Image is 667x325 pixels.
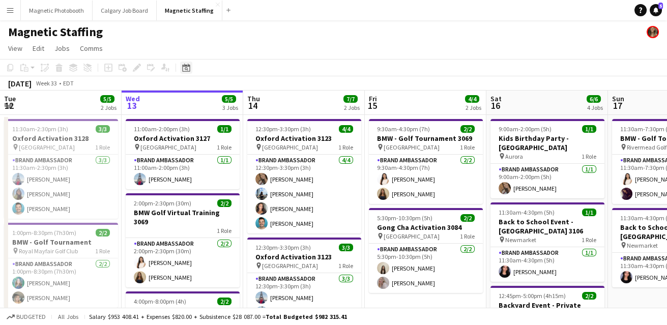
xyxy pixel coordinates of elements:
div: 4 Jobs [587,104,603,111]
span: 2/2 [217,199,231,207]
span: Fri [369,94,377,103]
div: Salary $953 408.41 + Expenses $820.00 + Subsistence $28 087.00 = [89,313,347,320]
span: 1/1 [582,125,596,133]
span: Total Budgeted $982 315.41 [266,313,347,320]
div: 2 Jobs [101,104,117,111]
app-job-card: 11:00am-2:00pm (3h)1/1Oxford Activation 3127 [GEOGRAPHIC_DATA]1 RoleBrand Ambassador1/111:00am-2:... [126,119,240,189]
span: 13 [124,100,140,111]
span: 6/6 [587,95,601,103]
span: [GEOGRAPHIC_DATA] [140,143,196,151]
h3: Gong Cha Activation 3084 [369,223,483,232]
a: Jobs [50,42,74,55]
span: 3/3 [339,244,353,251]
app-job-card: 2:00pm-2:30pm (30m)2/2BMW Golf Virtual Training 30691 RoleBrand Ambassador2/22:00pm-2:30pm (30m)[... [126,193,240,287]
a: Edit [28,42,48,55]
span: 1 Role [582,236,596,244]
span: [GEOGRAPHIC_DATA] [384,143,440,151]
span: Thu [247,94,260,103]
div: [DATE] [8,78,32,88]
button: Calgary Job Board [93,1,157,20]
span: View [8,44,22,53]
span: 16 [489,100,502,111]
span: 12:45pm-5:00pm (4h15m) [499,292,566,300]
h3: Oxford Activation 3127 [126,134,240,143]
div: 9:00am-2:00pm (5h)1/1Kids Birthday Party - [GEOGRAPHIC_DATA] Aurora1 RoleBrand Ambassador1/19:00a... [490,119,604,198]
app-job-card: 5:30pm-10:30pm (5h)2/2Gong Cha Activation 3084 [GEOGRAPHIC_DATA]1 RoleBrand Ambassador2/25:30pm-1... [369,208,483,293]
span: [GEOGRAPHIC_DATA] [262,143,318,151]
app-card-role: Brand Ambassador1/111:30am-4:30pm (5h)[PERSON_NAME] [490,247,604,282]
h3: Oxford Activation 3123 [247,134,361,143]
span: 15 [367,100,377,111]
span: 12:30pm-3:30pm (3h) [255,244,311,251]
span: 1 Role [217,227,231,234]
app-card-role: Brand Ambassador2/25:30pm-10:30pm (5h)[PERSON_NAME][PERSON_NAME] [369,244,483,293]
h3: BMW - Golf Tournament [4,238,118,247]
span: Royal Mayfair Golf Club [19,247,78,255]
span: Tue [4,94,16,103]
span: 5:30pm-10:30pm (5h) [377,214,432,222]
h3: P & C Summer Party 3105 [126,306,240,315]
app-card-role: Brand Ambassador2/22:00pm-2:30pm (30m)[PERSON_NAME][PERSON_NAME] [126,238,240,287]
span: 12 [3,100,16,111]
span: Jobs [54,44,70,53]
app-card-role: Brand Ambassador1/111:00am-2:00pm (3h)[PERSON_NAME] [126,155,240,189]
span: Newmarket [627,242,658,249]
span: 1 Role [338,143,353,151]
span: 2/2 [217,298,231,305]
span: 4/4 [465,95,479,103]
span: 4:00pm-8:00pm (4h) [134,298,186,305]
app-job-card: 11:30am-4:30pm (5h)1/1Back to School Event - [GEOGRAPHIC_DATA] 3106 Newmarket1 RoleBrand Ambassad... [490,202,604,282]
h3: Oxford Activation 3128 [4,134,118,143]
span: 1 Role [95,247,110,255]
span: Wed [126,94,140,103]
span: [GEOGRAPHIC_DATA] [19,143,75,151]
span: Sat [490,94,502,103]
h3: Backyard Event - Private Residence 2978 [490,301,604,319]
span: 9:30am-4:30pm (7h) [377,125,430,133]
span: 2:00pm-2:30pm (30m) [134,199,191,207]
span: Budgeted [16,313,46,320]
h3: Oxford Activation 3123 [247,252,361,261]
span: 1 Role [95,143,110,151]
span: 11:30am-4:30pm (5h) [499,209,555,216]
button: Budgeted [5,311,47,322]
span: [GEOGRAPHIC_DATA] [262,262,318,270]
span: 2/2 [460,125,475,133]
span: Edit [33,44,44,53]
a: Comms [76,42,107,55]
span: 2/2 [96,229,110,237]
span: 14 [246,100,260,111]
span: Comms [80,44,103,53]
button: Magnetic Staffing [157,1,222,20]
span: 2/2 [582,292,596,300]
span: 5/5 [100,95,114,103]
app-job-card: 11:30am-2:30pm (3h)3/3Oxford Activation 3128 [GEOGRAPHIC_DATA]1 RoleBrand Ambassador3/311:30am-2:... [4,119,118,219]
span: 1/1 [582,209,596,216]
h3: Kids Birthday Party - [GEOGRAPHIC_DATA] [490,134,604,152]
span: 1/1 [217,125,231,133]
span: Newmarket [505,236,536,244]
app-user-avatar: Bianca Fantauzzi [647,26,659,38]
div: 3 Jobs [222,104,238,111]
span: Sun [612,94,624,103]
h1: Magnetic Staffing [8,24,103,40]
span: 2/2 [460,214,475,222]
span: 1 Role [217,143,231,151]
app-job-card: 12:30pm-3:30pm (3h)4/4Oxford Activation 3123 [GEOGRAPHIC_DATA]1 RoleBrand Ambassador4/412:30pm-3:... [247,119,361,233]
span: [GEOGRAPHIC_DATA] [384,232,440,240]
app-card-role: Brand Ambassador2/29:30am-4:30pm (7h)[PERSON_NAME][PERSON_NAME] [369,155,483,204]
span: 7/7 [343,95,358,103]
div: 2 Jobs [466,104,481,111]
span: 1 Role [338,262,353,270]
span: 5 [658,3,663,9]
span: Week 33 [34,79,59,87]
span: 12:30pm-3:30pm (3h) [255,125,311,133]
app-job-card: 9:30am-4:30pm (7h)2/2BMW - Golf Tournament 3069 [GEOGRAPHIC_DATA]1 RoleBrand Ambassador2/29:30am-... [369,119,483,204]
app-card-role: Brand Ambassador3/311:30am-2:30pm (3h)[PERSON_NAME][PERSON_NAME][PERSON_NAME] [4,155,118,219]
h3: Back to School Event - [GEOGRAPHIC_DATA] 3106 [490,217,604,235]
